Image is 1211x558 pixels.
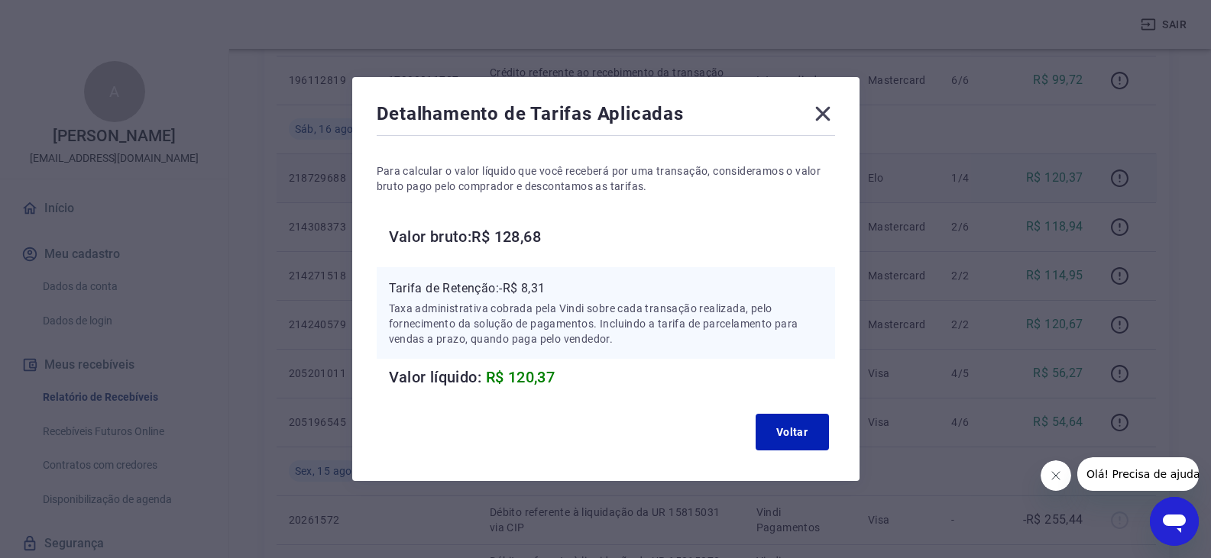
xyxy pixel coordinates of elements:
[756,414,829,450] button: Voltar
[389,365,835,389] h6: Valor líquido:
[1077,457,1199,491] iframe: Mensagem da empresa
[389,224,835,249] h6: Valor bruto: R$ 128,68
[9,11,128,23] span: Olá! Precisa de ajuda?
[389,301,823,347] p: Taxa administrativa cobrada pela Vindi sobre cada transação realizada, pelo fornecimento da soluç...
[1041,460,1071,491] iframe: Fechar mensagem
[377,102,835,132] div: Detalhamento de Tarifas Aplicadas
[1150,497,1199,546] iframe: Botão para abrir a janela de mensagens
[486,368,555,386] span: R$ 120,37
[389,279,823,298] p: Tarifa de Retenção: -R$ 8,31
[377,163,835,194] p: Para calcular o valor líquido que você receberá por uma transação, consideramos o valor bruto pag...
